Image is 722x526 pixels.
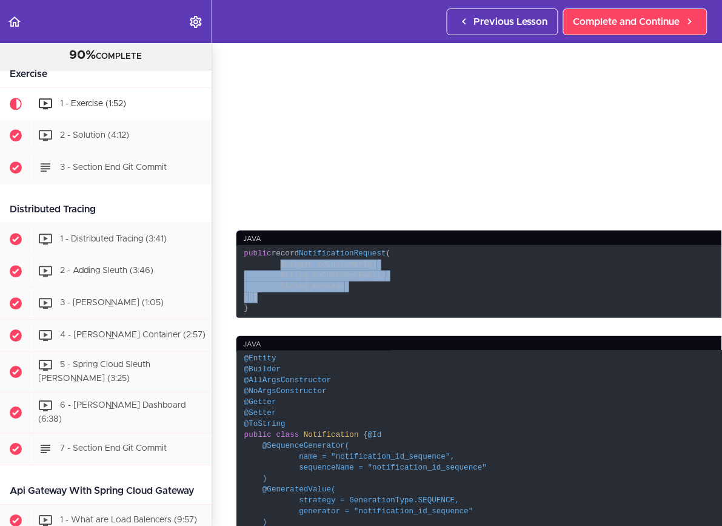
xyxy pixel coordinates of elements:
[60,332,206,340] span: 4 - [PERSON_NAME] Container (2:57)
[244,388,327,396] span: @NoArgsConstructor
[244,410,276,418] span: @Setter
[368,431,382,440] span: @Id
[244,431,272,440] span: public
[244,249,272,258] span: public
[38,402,186,424] span: 6 - [PERSON_NAME] Dashboard (6:38)
[244,355,276,363] span: @Entity
[244,399,276,407] span: @Getter
[299,249,386,258] span: NotificationRequest
[304,431,359,440] span: Notification
[60,235,167,244] span: 1 - Distributed Tracing (3:41)
[563,8,707,35] a: Complete and Continue
[60,445,167,453] span: 7 - Section End Git Commit
[60,132,129,140] span: 2 - Solution (4:12)
[244,249,391,302] span: record
[60,268,153,276] span: 2 - Adding Sleuth (3:46)
[15,48,196,64] div: COMPLETE
[60,516,197,525] span: 1 - What are Load Balencers (9:57)
[60,300,164,308] span: 3 - [PERSON_NAME] (1:05)
[244,366,281,374] span: @Builder
[38,362,150,384] span: 5 - Spring Cloud Sleuth [PERSON_NAME] (3:25)
[244,377,332,385] span: @AllArgsConstructor
[474,15,548,29] span: Previous Lesson
[244,249,391,302] span: ( Integer toCustomerId, String toCustomerEmail, String message )
[447,8,558,35] a: Previous Lesson
[189,15,203,29] svg: Settings Menu
[60,164,167,172] span: 3 - Section End Git Commit
[70,49,96,61] span: 90%
[573,15,680,29] span: Complete and Continue
[244,420,286,429] span: @ToString
[60,100,126,109] span: 1 - Exercise (1:52)
[276,431,299,440] span: class
[7,15,22,29] svg: Back to course curriculum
